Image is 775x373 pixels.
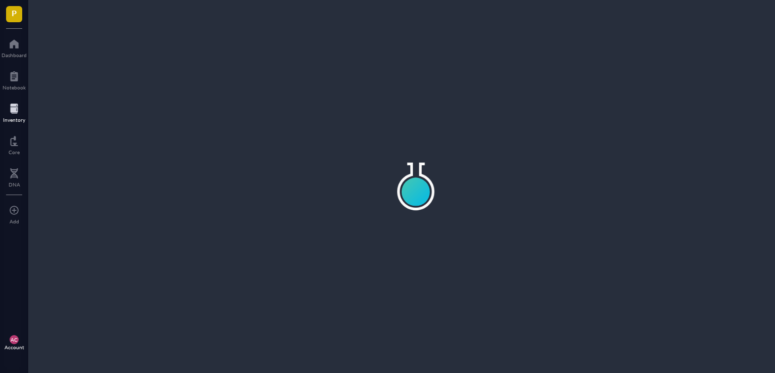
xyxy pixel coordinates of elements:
[2,36,27,58] a: Dashboard
[3,117,25,123] div: Inventory
[3,68,26,90] a: Notebook
[9,165,20,188] a: DNA
[3,101,25,123] a: Inventory
[9,149,20,155] div: Core
[9,181,20,188] div: DNA
[3,84,26,90] div: Notebook
[11,337,18,343] span: AC
[5,344,24,350] div: Account
[9,133,20,155] a: Core
[2,52,27,58] div: Dashboard
[12,7,17,19] span: P
[10,218,19,224] div: Add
